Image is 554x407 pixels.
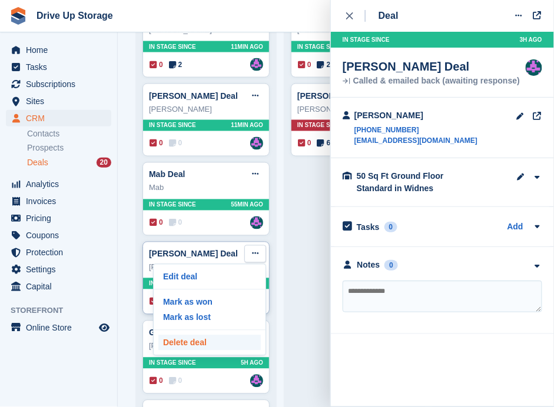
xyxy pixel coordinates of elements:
[169,138,183,149] span: 0
[149,328,224,338] a: Gemma Quick Deal
[6,244,111,261] a: menu
[149,249,238,259] a: [PERSON_NAME] Deal
[384,222,398,232] div: 0
[297,42,344,51] span: In stage since
[11,305,117,316] span: Storefront
[343,59,520,74] div: [PERSON_NAME] Deal
[297,104,412,115] div: [PERSON_NAME]
[6,210,111,226] a: menu
[250,58,263,71] img: Andy
[6,319,111,336] a: menu
[149,341,263,352] div: [PERSON_NAME]
[169,59,183,70] span: 2
[27,156,111,169] a: Deals 20
[297,121,344,130] span: In stage since
[169,218,183,228] span: 0
[26,319,97,336] span: Online Store
[149,42,196,51] span: In stage since
[6,59,111,75] a: menu
[250,137,263,150] img: Andy
[149,91,238,101] a: [PERSON_NAME] Deal
[6,278,111,295] a: menu
[354,109,477,122] div: [PERSON_NAME]
[354,125,477,135] a: [PHONE_NUMBER]
[298,138,311,149] span: 0
[357,259,380,271] div: Notes
[150,218,163,228] span: 0
[343,77,520,85] div: Called & emailed back (awaiting response)
[379,9,399,23] div: Deal
[6,42,111,58] a: menu
[149,359,196,368] span: In stage since
[26,42,97,58] span: Home
[26,261,97,278] span: Settings
[357,170,475,195] div: 50 Sq Ft Ground Floor Standard in Widnes
[27,128,111,139] a: Contacts
[26,59,97,75] span: Tasks
[6,93,111,109] a: menu
[169,376,183,386] span: 0
[97,158,111,168] div: 20
[6,227,111,243] a: menu
[26,227,97,243] span: Coupons
[149,201,196,209] span: In stage since
[27,142,64,154] span: Prospects
[6,193,111,209] a: menu
[158,269,261,285] a: Edit deal
[317,138,331,149] span: 6
[26,93,97,109] span: Sites
[32,6,118,25] a: Drive Up Storage
[97,321,111,335] a: Preview store
[26,193,97,209] span: Invoices
[317,59,331,70] span: 2
[149,279,196,288] span: In stage since
[6,176,111,192] a: menu
[241,359,263,368] span: 5H AGO
[343,35,390,44] span: In stage since
[354,135,477,146] a: [EMAIL_ADDRESS][DOMAIN_NAME]
[231,121,263,130] span: 11MIN AGO
[6,261,111,278] a: menu
[149,182,263,194] div: Mab
[357,222,380,232] h2: Tasks
[231,42,263,51] span: 11MIN AGO
[150,296,163,307] span: 0
[149,262,263,273] div: [PERSON_NAME]
[26,110,97,126] span: CRM
[6,76,111,92] a: menu
[26,210,97,226] span: Pricing
[158,335,261,351] p: Delete deal
[26,278,97,295] span: Capital
[27,142,111,154] a: Prospects
[158,295,261,310] a: Mark as won
[6,110,111,126] a: menu
[150,376,163,386] span: 0
[26,244,97,261] span: Protection
[26,176,97,192] span: Analytics
[150,138,163,149] span: 0
[150,59,163,70] span: 0
[250,375,263,388] img: Andy
[231,201,263,209] span: 55MIN AGO
[149,121,196,130] span: In stage since
[507,221,523,234] a: Add
[149,170,185,179] a: Mab Deal
[384,260,398,271] div: 0
[158,310,261,325] a: Mark as lost
[149,104,263,115] div: [PERSON_NAME]
[298,59,311,70] span: 0
[26,76,97,92] span: Subscriptions
[526,59,542,76] img: Andy
[9,7,27,25] img: stora-icon-8386f47178a22dfd0bd8f6a31ec36ba5ce8667c1dd55bd0f319d3a0aa187defe.svg
[297,91,386,101] a: [PERSON_NAME] Deal
[250,216,263,229] img: Andy
[520,35,542,44] span: 3H AGO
